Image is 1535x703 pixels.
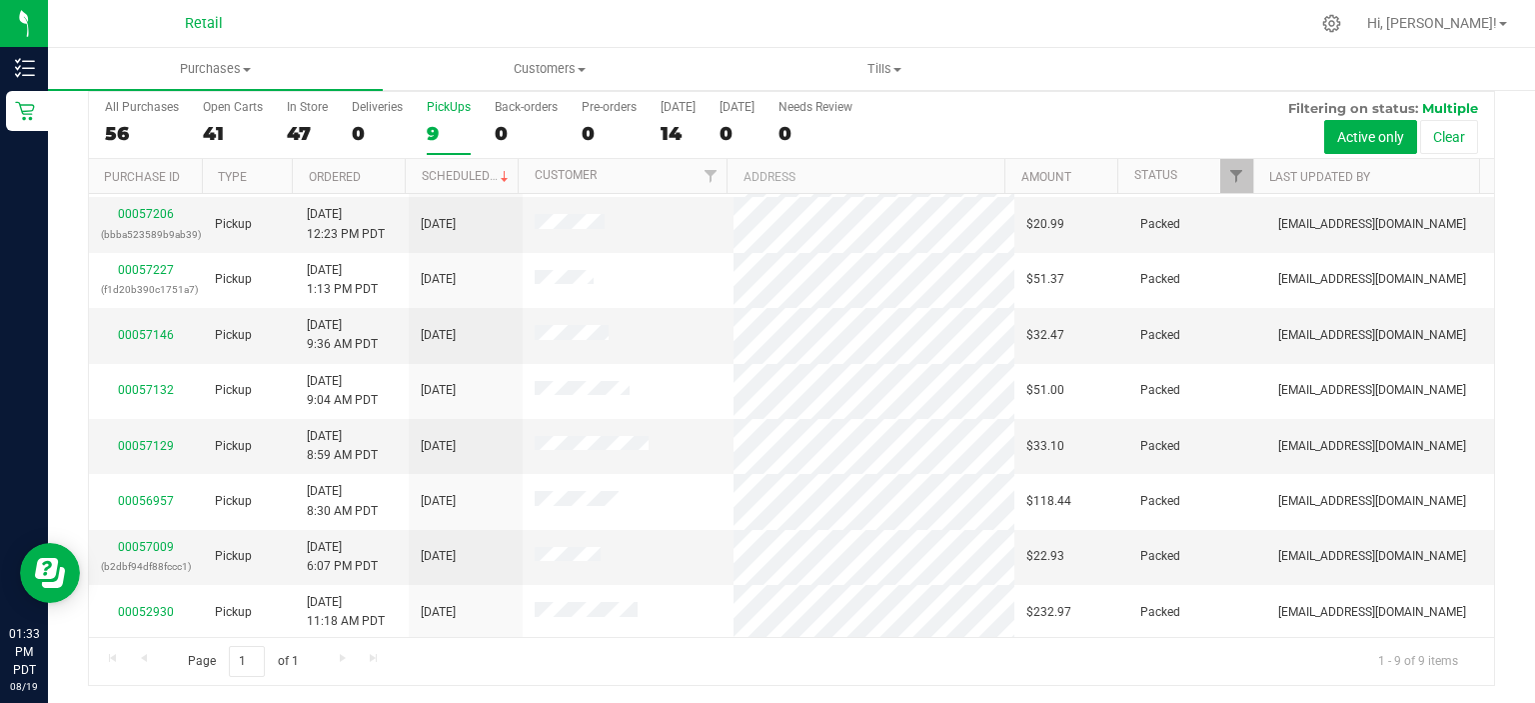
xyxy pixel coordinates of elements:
[105,100,179,114] div: All Purchases
[15,58,35,78] inline-svg: Inventory
[1026,270,1064,289] span: $51.37
[307,538,378,576] span: [DATE] 6:07 PM PDT
[1140,547,1180,566] span: Packed
[15,101,35,121] inline-svg: Retail
[421,547,456,566] span: [DATE]
[215,270,252,289] span: Pickup
[582,100,637,114] div: Pre-orders
[215,547,252,566] span: Pickup
[1140,437,1180,456] span: Packed
[307,427,378,465] span: [DATE] 8:59 AM PDT
[719,60,1051,78] span: Tills
[203,100,263,114] div: Open Carts
[1420,120,1478,154] button: Clear
[421,270,456,289] span: [DATE]
[1278,326,1466,345] span: [EMAIL_ADDRESS][DOMAIN_NAME]
[535,168,597,182] a: Customer
[9,679,39,694] p: 08/19
[1026,381,1064,400] span: $51.00
[118,540,174,554] a: 00057009
[1026,437,1064,456] span: $33.10
[48,60,383,78] span: Purchases
[203,122,263,145] div: 41
[105,122,179,145] div: 56
[48,48,383,90] a: Purchases
[495,100,558,114] div: Back-orders
[1026,603,1071,622] span: $232.97
[1140,326,1180,345] span: Packed
[185,15,223,32] span: Retail
[215,603,252,622] span: Pickup
[1140,270,1180,289] span: Packed
[1362,646,1474,676] span: 1 - 9 of 9 items
[1140,381,1180,400] span: Packed
[421,492,456,511] span: [DATE]
[495,122,558,145] div: 0
[694,159,727,193] a: Filter
[582,122,637,145] div: 0
[1319,14,1344,33] div: Manage settings
[1278,215,1466,234] span: [EMAIL_ADDRESS][DOMAIN_NAME]
[118,328,174,342] a: 00057146
[1288,100,1418,116] span: Filtering on status:
[1026,492,1071,511] span: $118.44
[720,122,755,145] div: 0
[287,122,328,145] div: 47
[101,225,191,244] p: (bbba523589b9ab39)
[427,100,471,114] div: PickUps
[421,381,456,400] span: [DATE]
[421,603,456,622] span: [DATE]
[352,100,403,114] div: Deliveries
[720,100,755,114] div: [DATE]
[727,159,1004,194] th: Address
[118,263,174,277] a: 00057227
[1324,120,1417,154] button: Active only
[421,437,456,456] span: [DATE]
[1278,381,1466,400] span: [EMAIL_ADDRESS][DOMAIN_NAME]
[307,372,378,410] span: [DATE] 9:04 AM PDT
[1021,170,1071,184] a: Amount
[1278,270,1466,289] span: [EMAIL_ADDRESS][DOMAIN_NAME]
[1140,215,1180,234] span: Packed
[383,48,718,90] a: Customers
[215,437,252,456] span: Pickup
[1134,168,1177,182] a: Status
[287,100,328,114] div: In Store
[118,494,174,508] a: 00056957
[421,215,456,234] span: [DATE]
[1269,170,1370,184] a: Last Updated By
[1026,215,1064,234] span: $20.99
[661,122,696,145] div: 14
[1278,547,1466,566] span: [EMAIL_ADDRESS][DOMAIN_NAME]
[307,316,378,354] span: [DATE] 9:36 AM PDT
[104,170,180,184] a: Purchase ID
[778,100,852,114] div: Needs Review
[352,122,403,145] div: 0
[421,326,456,345] span: [DATE]
[215,381,252,400] span: Pickup
[1367,15,1497,31] span: Hi, [PERSON_NAME]!
[118,439,174,453] a: 00057129
[1140,492,1180,511] span: Packed
[1026,547,1064,566] span: $22.93
[1278,492,1466,511] span: [EMAIL_ADDRESS][DOMAIN_NAME]
[171,646,315,677] span: Page of 1
[118,383,174,397] a: 00057132
[384,60,717,78] span: Customers
[101,280,191,299] p: (f1d20b390c1751a7)
[307,482,378,520] span: [DATE] 8:30 AM PDT
[1026,326,1064,345] span: $32.47
[309,170,361,184] a: Ordered
[118,605,174,619] a: 00052930
[229,646,265,677] input: 1
[307,593,385,631] span: [DATE] 11:18 AM PDT
[422,169,513,183] a: Scheduled
[20,543,80,603] iframe: Resource center
[661,100,696,114] div: [DATE]
[778,122,852,145] div: 0
[218,170,247,184] a: Type
[1278,603,1466,622] span: [EMAIL_ADDRESS][DOMAIN_NAME]
[307,205,385,243] span: [DATE] 12:23 PM PDT
[215,326,252,345] span: Pickup
[215,215,252,234] span: Pickup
